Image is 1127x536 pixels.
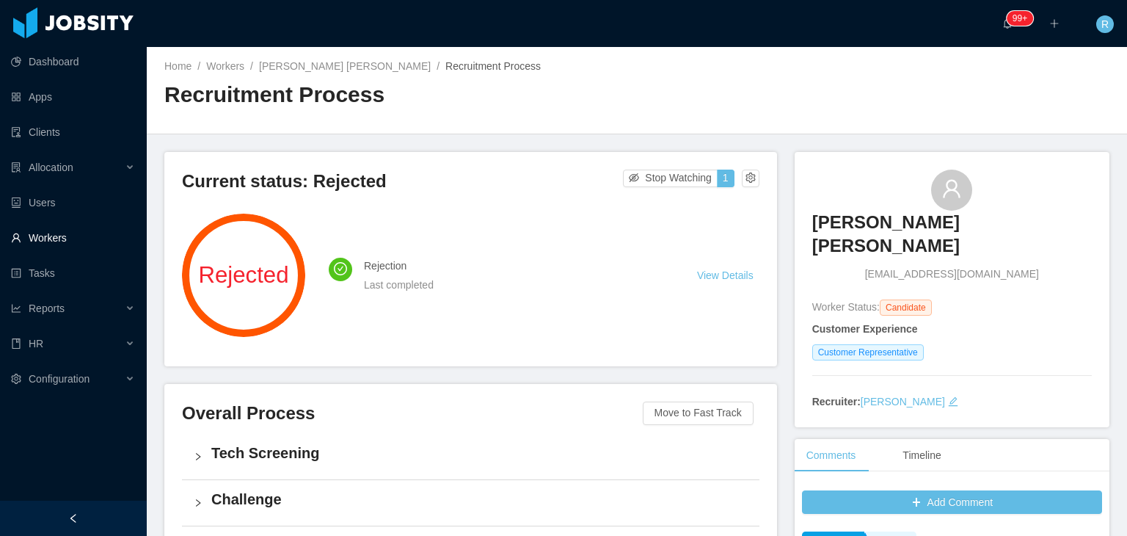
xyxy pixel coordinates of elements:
[11,338,21,349] i: icon: book
[182,480,759,526] div: icon: rightChallenge
[948,396,958,407] i: icon: edit
[250,60,253,72] span: /
[334,262,347,275] i: icon: check-circle
[812,301,880,313] span: Worker Status:
[1101,15,1109,33] span: R
[812,211,1092,267] a: [PERSON_NAME] [PERSON_NAME]
[182,264,305,286] span: Rejected
[802,490,1102,514] button: icon: plusAdd Comment
[364,277,662,293] div: Last completed
[1007,11,1033,26] sup: 222
[194,499,203,507] i: icon: right
[11,223,135,253] a: icon: userWorkers
[11,374,21,384] i: icon: setting
[259,60,431,72] a: [PERSON_NAME] [PERSON_NAME]
[206,60,244,72] a: Workers
[891,439,952,472] div: Timeline
[742,170,759,187] button: icon: setting
[182,170,623,193] h3: Current status: Rejected
[643,402,754,425] button: Move to Fast Track
[812,344,924,361] span: Customer Representative
[194,452,203,461] i: icon: right
[445,60,541,72] span: Recruitment Process
[11,117,135,147] a: icon: auditClients
[717,170,734,187] button: 1
[197,60,200,72] span: /
[861,396,945,408] a: [PERSON_NAME]
[11,47,135,76] a: icon: pie-chartDashboard
[11,188,135,217] a: icon: robotUsers
[812,211,1092,258] h3: [PERSON_NAME] [PERSON_NAME]
[182,434,759,479] div: icon: rightTech Screening
[11,82,135,112] a: icon: appstoreApps
[29,338,43,350] span: HR
[164,60,192,72] a: Home
[29,303,65,314] span: Reports
[211,489,748,510] h4: Challenge
[11,258,135,288] a: icon: profileTasks
[437,60,440,72] span: /
[182,402,643,425] h3: Overall Process
[11,303,21,314] i: icon: line-chart
[697,269,754,281] a: View Details
[812,396,861,408] strong: Recruiter:
[29,373,90,385] span: Configuration
[1002,18,1013,29] i: icon: bell
[812,323,918,335] strong: Customer Experience
[795,439,868,472] div: Comments
[11,162,21,173] i: icon: solution
[865,267,1039,282] span: [EMAIL_ADDRESS][DOMAIN_NAME]
[29,162,73,173] span: Allocation
[941,178,962,199] i: icon: user
[164,80,637,110] h2: Recruitment Process
[623,170,718,187] button: icon: eye-invisibleStop Watching
[880,300,932,316] span: Candidate
[211,443,748,463] h4: Tech Screening
[364,258,662,274] h4: Rejection
[1049,18,1059,29] i: icon: plus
